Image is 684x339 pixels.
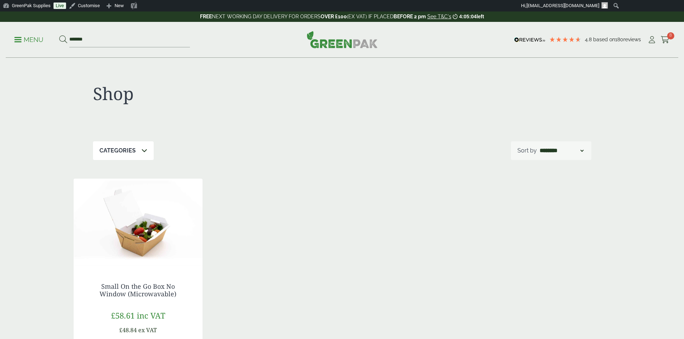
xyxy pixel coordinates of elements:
span: 180 [615,37,623,42]
span: left [476,14,484,19]
img: GreenPak Supplies [307,31,378,48]
p: Menu [14,36,43,44]
span: 8 [667,32,674,39]
span: ex VAT [138,326,157,334]
span: £48.84 [119,326,137,334]
strong: BEFORE 2 pm [394,14,426,19]
img: 8 SML Food to Go NoWin Food [74,179,203,268]
span: inc VAT [137,310,165,321]
span: 4.8 [585,37,593,42]
strong: OVER £100 [321,14,347,19]
span: Based on [593,37,615,42]
a: See T&C's [427,14,451,19]
p: Categories [99,146,136,155]
div: 4.78 Stars [549,36,581,43]
span: 4:05:04 [459,14,476,19]
span: £58.61 [111,310,135,321]
select: Shop order [538,146,585,155]
i: My Account [647,36,656,43]
span: reviews [623,37,641,42]
img: REVIEWS.io [514,37,545,42]
a: Menu [14,36,43,43]
i: Cart [661,36,670,43]
strong: FREE [200,14,212,19]
span: [EMAIL_ADDRESS][DOMAIN_NAME] [526,3,599,8]
a: 8 [661,34,670,45]
h1: Shop [93,83,342,104]
a: Live [53,3,66,9]
a: Small On the Go Box No Window (Microwavable) [99,282,176,298]
p: Sort by [517,146,537,155]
